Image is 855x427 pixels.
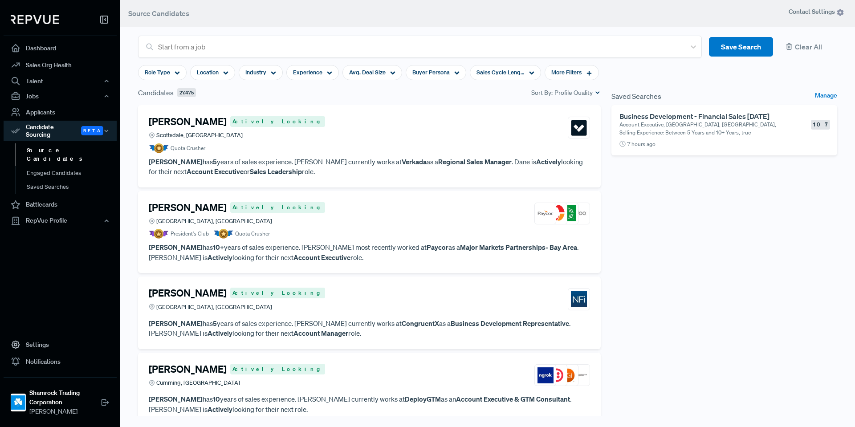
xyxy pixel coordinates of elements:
span: Actively Looking [230,364,325,374]
a: Source Candidates [16,143,129,166]
span: 107 [811,120,830,130]
a: Engaged Candidates [16,166,129,180]
span: Location [197,68,219,77]
img: Insperity [560,205,576,221]
strong: Actively [208,405,232,414]
strong: Account Manager [293,329,348,338]
span: Saved Searches [611,91,661,102]
strong: Major Markets Partnerships- Bay Area [460,243,577,252]
img: Quota Badge [213,229,233,239]
img: Verkada [571,120,587,136]
p: has years of sales experience. [PERSON_NAME] currently works at as a . [PERSON_NAME] is looking f... [149,318,590,338]
strong: DeployGTM [405,394,441,403]
img: JETRO - Japan External Trade Organization [571,367,587,383]
strong: Verkada [402,157,427,166]
p: has years of sales experience. [PERSON_NAME] most recently worked at as a . [PERSON_NAME] is look... [149,242,590,262]
span: Role Type [145,68,170,77]
h4: [PERSON_NAME] [149,363,227,375]
p: Account Executive, [GEOGRAPHIC_DATA], [GEOGRAPHIC_DATA], Selling Experience: Between 5 Years and ... [619,121,783,137]
button: Talent [4,73,117,89]
a: Manage [815,91,837,102]
img: Nigel Frank International [571,291,587,307]
span: [GEOGRAPHIC_DATA], [GEOGRAPHIC_DATA] [156,303,272,311]
a: Notifications [4,353,117,370]
img: ngrok [537,367,554,383]
h4: [PERSON_NAME] [149,202,227,213]
p: has years of sales experience. [PERSON_NAME] currently works at as a . Dane is looking for their ... [149,157,590,177]
strong: Actively [208,329,232,338]
button: Jobs [4,89,117,104]
strong: Regional Sales Manager [438,157,512,166]
span: Source Candidates [128,9,189,18]
span: Profile Quality [554,88,593,98]
strong: Paycor [427,243,448,252]
strong: 5 [213,157,217,166]
span: Actively Looking [230,288,325,298]
span: Beta [81,126,103,135]
strong: [PERSON_NAME] [149,243,203,252]
span: 27,475 [177,88,196,98]
span: President's Club [171,230,209,238]
img: Quota Badge [149,143,169,153]
div: Candidate Sourcing [4,121,117,141]
a: Dashboard [4,40,117,57]
span: Industry [245,68,266,77]
span: [GEOGRAPHIC_DATA], [GEOGRAPHIC_DATA] [156,217,272,225]
a: Battlecards [4,196,117,213]
span: Sales Cycle Length [476,68,525,77]
strong: Actively [208,253,232,262]
strong: CongruentX [402,319,439,328]
strong: 10+ [213,243,224,252]
img: Shamrock Trading Corporation [11,395,25,410]
h4: [PERSON_NAME] [149,287,227,299]
strong: Business Development Representative [451,319,569,328]
span: 7 hours ago [627,140,655,148]
a: Shamrock Trading CorporationShamrock Trading Corporation[PERSON_NAME] [4,377,117,420]
span: Experience [293,68,322,77]
span: Cumming, [GEOGRAPHIC_DATA] [156,378,240,387]
button: Clear All [780,37,837,57]
span: More Filters [551,68,582,77]
img: Odoo [571,205,587,221]
strong: Shamrock Trading Corporation [29,388,101,407]
strong: 10 [213,394,220,403]
span: Avg. Deal Size [349,68,386,77]
span: Quota Crusher [171,144,205,152]
img: Paylocity [549,205,565,221]
img: President Badge [149,229,169,239]
strong: Account Executive & GTM Consultant [456,394,570,403]
img: Paycor [537,205,554,221]
p: has years of sales experience. [PERSON_NAME] currently works at as an . [PERSON_NAME] is looking ... [149,394,590,414]
strong: 5 [213,319,217,328]
h4: [PERSON_NAME] [149,116,227,127]
span: Buyer Persona [412,68,450,77]
strong: [PERSON_NAME] [149,319,203,328]
a: Settings [4,336,117,353]
span: Candidates [138,87,174,98]
div: Sort By: [531,88,601,98]
a: Applicants [4,104,117,121]
span: [PERSON_NAME] [29,407,101,416]
strong: Account Executive [293,253,350,262]
span: Actively Looking [230,202,325,213]
span: Quota Crusher [235,230,270,238]
h6: Business Development - Financial Sales [DATE] [619,112,802,121]
span: Actively Looking [230,116,325,127]
span: Contact Settings [789,7,844,16]
button: Save Search [709,37,773,57]
a: Sales Org Health [4,57,117,73]
strong: Account Executive [187,167,244,176]
img: PGi [560,367,576,383]
button: RepVue Profile [4,213,117,228]
strong: [PERSON_NAME] [149,394,203,403]
a: Saved Searches [16,180,129,194]
img: Twilio [549,367,565,383]
strong: [PERSON_NAME] [149,157,203,166]
img: RepVue [11,15,59,24]
span: Scottsdale, [GEOGRAPHIC_DATA] [156,131,243,139]
button: Candidate Sourcing Beta [4,121,117,141]
strong: Actively [536,157,561,166]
